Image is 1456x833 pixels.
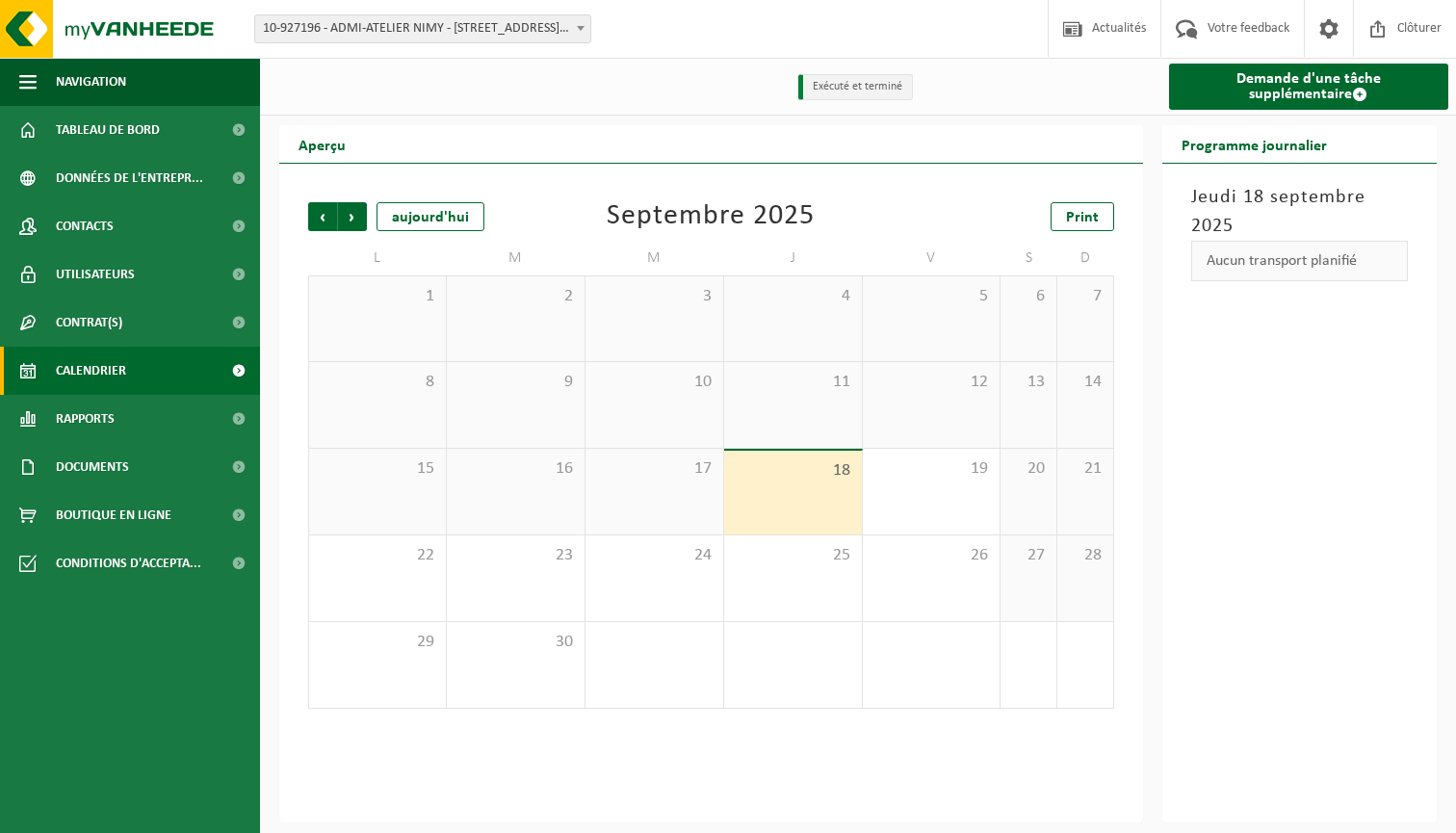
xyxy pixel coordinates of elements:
[607,202,815,231] div: Septembre 2025
[872,286,991,307] span: 5
[56,443,129,491] span: Documents
[595,458,714,480] span: 17
[319,632,436,653] span: 29
[456,632,575,653] span: 30
[1067,458,1104,480] span: 21
[319,545,436,566] span: 22
[456,286,575,307] span: 2
[1010,545,1047,566] span: 27
[308,202,337,231] span: Précédent
[734,286,852,307] span: 4
[1010,372,1047,393] span: 13
[56,491,171,539] span: Boutique en ligne
[255,15,590,42] span: 10-927196 - ADMI-ATELIER NIMY - 7020 NIMY, QUAI DES ANGLAIS 48 (46)
[1067,286,1104,307] span: 7
[724,241,863,275] td: J
[585,241,724,275] td: M
[308,241,447,275] td: L
[279,125,365,163] h2: Aperçu
[1191,241,1409,281] div: Aucun transport planifié
[1001,241,1057,275] td: S
[1057,241,1114,275] td: D
[456,458,575,480] span: 16
[872,545,991,566] span: 26
[1051,202,1114,231] a: Print
[56,539,201,587] span: Conditions d'accepta...
[1191,183,1409,241] h3: Jeudi 18 septembre 2025
[872,458,991,480] span: 19
[447,241,585,275] td: M
[734,545,852,566] span: 25
[1067,545,1104,566] span: 28
[1010,286,1047,307] span: 6
[1162,125,1346,163] h2: Programme journalier
[319,372,436,393] span: 8
[56,154,203,202] span: Données de l'entrepr...
[56,347,126,395] span: Calendrier
[595,545,714,566] span: 24
[319,286,436,307] span: 1
[56,202,114,250] span: Contacts
[1067,372,1104,393] span: 14
[734,372,852,393] span: 11
[56,106,160,154] span: Tableau de bord
[56,299,122,347] span: Contrat(s)
[56,250,135,299] span: Utilisateurs
[319,458,436,480] span: 15
[377,202,484,231] div: aujourd'hui
[1169,64,1449,110] a: Demande d'une tâche supplémentaire
[863,241,1001,275] td: V
[595,372,714,393] span: 10
[1010,458,1047,480] span: 20
[56,58,126,106] span: Navigation
[798,74,913,100] li: Exécuté et terminé
[456,545,575,566] span: 23
[872,372,991,393] span: 12
[254,14,591,43] span: 10-927196 - ADMI-ATELIER NIMY - 7020 NIMY, QUAI DES ANGLAIS 48 (46)
[338,202,367,231] span: Suivant
[456,372,575,393] span: 9
[734,460,852,482] span: 18
[56,395,115,443] span: Rapports
[1066,210,1099,225] span: Print
[595,286,714,307] span: 3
